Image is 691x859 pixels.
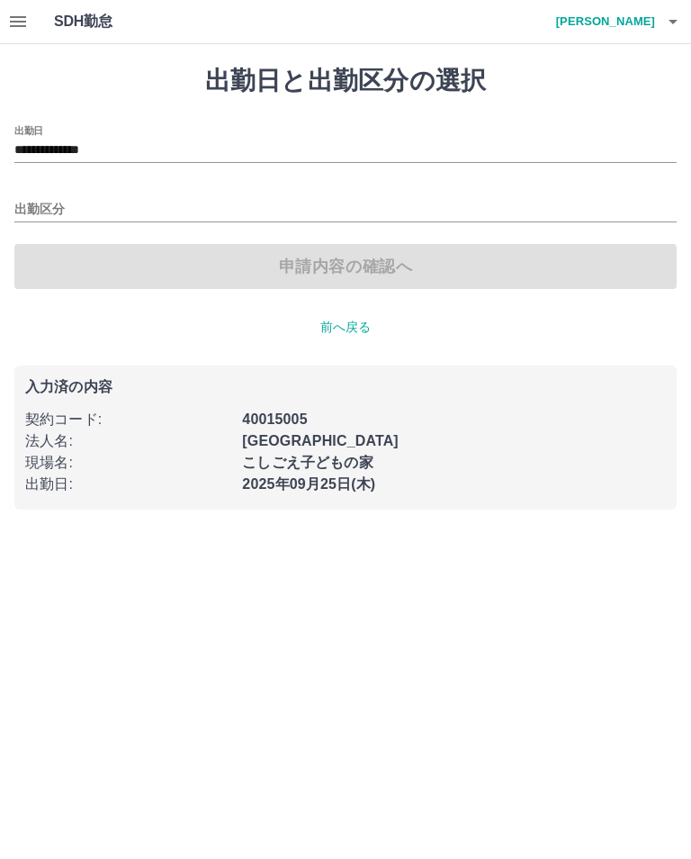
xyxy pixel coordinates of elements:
p: 契約コード : [25,409,231,430]
b: こしごえ子どもの家 [242,455,372,470]
b: 2025年09月25日(木) [242,476,375,492]
b: 40015005 [242,411,307,427]
h1: 出勤日と出勤区分の選択 [14,66,677,96]
p: 出勤日 : [25,474,231,495]
b: [GEOGRAPHIC_DATA] [242,433,399,448]
p: 前へ戻る [14,318,677,337]
label: 出勤日 [14,123,43,137]
p: 法人名 : [25,430,231,452]
p: 入力済の内容 [25,380,666,394]
p: 現場名 : [25,452,231,474]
